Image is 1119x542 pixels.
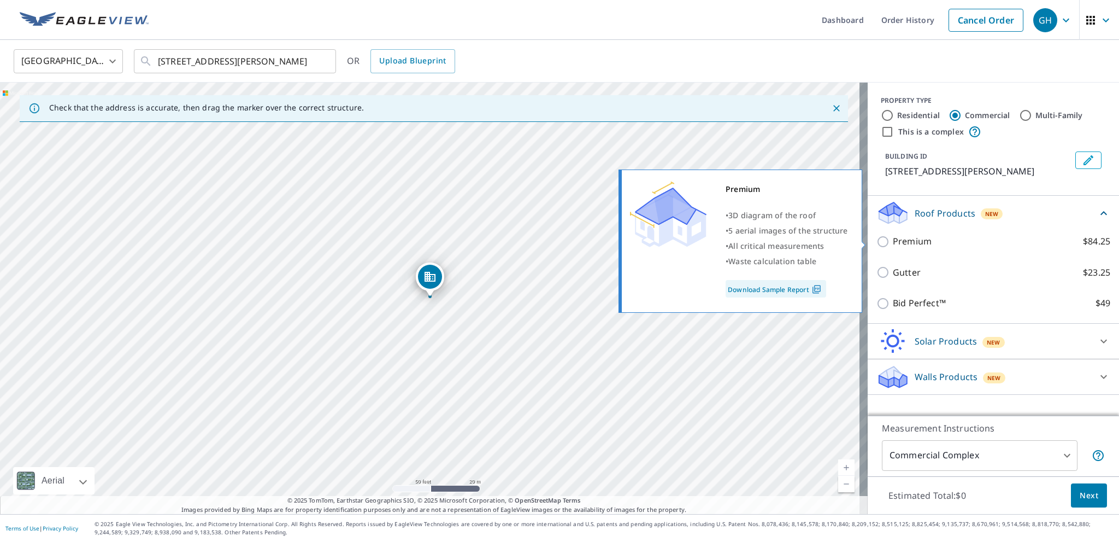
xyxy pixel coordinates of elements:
div: GH [1033,8,1057,32]
p: [STREET_ADDRESS][PERSON_NAME] [885,165,1071,178]
span: New [987,338,1000,347]
div: [GEOGRAPHIC_DATA] [14,46,123,77]
p: Bid Perfect™ [893,296,946,310]
span: Next [1080,489,1098,503]
label: Multi-Family [1035,110,1083,121]
div: Solar ProductsNew [876,328,1110,354]
p: BUILDING ID [885,151,927,161]
p: | [5,525,78,532]
div: Roof ProductsNew [876,200,1110,226]
div: • [726,223,848,238]
p: Roof Products [915,207,975,220]
div: • [726,208,848,223]
span: 5 aerial images of the structure [728,225,847,236]
p: $84.25 [1083,235,1110,248]
div: Commercial Complex [882,440,1077,471]
a: Terms of Use [5,524,39,532]
a: Cancel Order [949,9,1023,32]
p: Gutter [893,266,921,279]
img: Premium [630,182,706,247]
div: Aerial [38,467,68,494]
img: EV Logo [20,12,149,28]
span: All critical measurements [728,241,824,251]
div: Aerial [13,467,95,494]
label: Residential [897,110,940,121]
div: PROPERTY TYPE [881,96,1106,106]
p: Premium [893,235,932,248]
button: Edit building 1 [1075,151,1102,169]
p: Check that the address is accurate, then drag the marker over the correct structure. [49,103,364,113]
span: © 2025 TomTom, Earthstar Geographics SIO, © 2025 Microsoft Corporation, © [287,496,581,505]
a: Terms [563,496,581,504]
p: Estimated Total: $0 [880,483,975,508]
p: $23.25 [1083,266,1110,279]
button: Close [829,101,844,115]
a: Current Level 19, Zoom In [838,459,855,476]
label: This is a complex [898,126,964,137]
label: Commercial [965,110,1010,121]
div: Dropped pin, building 1, Commercial property, 100 Pfund Ct Oswego, IL 60543 [416,263,444,296]
div: OR [347,49,455,73]
a: Upload Blueprint [370,49,455,73]
a: Privacy Policy [43,524,78,532]
div: • [726,254,848,269]
div: • [726,238,848,254]
input: Search by address or latitude-longitude [158,46,314,77]
span: 3D diagram of the roof [728,210,816,220]
span: New [987,374,1001,382]
a: Current Level 19, Zoom Out [838,476,855,492]
p: Measurement Instructions [882,422,1105,435]
span: Upload Blueprint [379,54,446,68]
div: Premium [726,182,848,197]
a: Download Sample Report [726,280,826,298]
p: Walls Products [915,370,977,383]
span: Each building may require a separate measurement report; if so, your account will be billed per r... [1092,449,1105,462]
p: © 2025 Eagle View Technologies, Inc. and Pictometry International Corp. All Rights Reserved. Repo... [95,520,1114,537]
a: OpenStreetMap [515,496,561,504]
button: Next [1071,483,1107,508]
div: Walls ProductsNew [876,364,1110,390]
span: New [985,209,999,218]
span: Waste calculation table [728,256,816,266]
img: Pdf Icon [809,284,824,294]
p: $49 [1096,296,1110,310]
p: Solar Products [915,335,977,348]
